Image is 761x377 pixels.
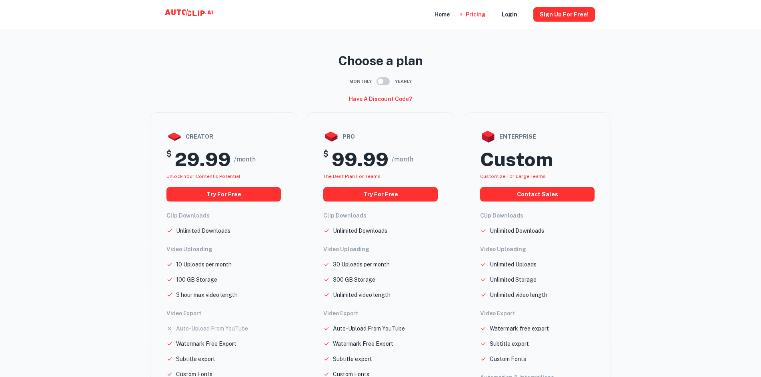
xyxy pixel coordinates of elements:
h6: Video Export [323,309,438,318]
p: 10 Uploads per month [176,260,232,269]
h2: 29.99 [175,148,231,171]
span: The best plan for teams [323,173,380,179]
button: Sign Up for free! [533,7,595,22]
span: Yearly [395,78,412,85]
h6: Video Uploading [323,245,438,254]
span: /month [392,155,413,164]
p: Unlimited Downloads [176,226,230,235]
p: Unlimited Downloads [333,226,387,235]
div: enterprise [480,129,595,145]
h2: 99.99 [332,148,389,171]
p: Auto-Upload From YouTube [333,324,405,333]
span: Monthly [349,78,372,85]
p: Unlimited video length [333,290,391,299]
p: Subtitle export [490,339,529,348]
span: /month [234,155,256,164]
p: Watermark free export [490,324,549,333]
p: 300 GB Storage [333,275,375,284]
p: Unlimited Downloads [490,226,544,235]
h6: Clip Downloads [480,211,595,220]
button: Contact Sales [480,187,595,202]
p: Unlimited Uploads [490,260,537,269]
p: Custom Fonts [490,355,526,363]
h5: $ [166,148,172,171]
p: Auto-Upload From YouTube [176,324,248,333]
div: pro [323,129,438,145]
button: Have a discount code? [346,92,415,106]
span: Customize for large teams [480,173,546,179]
p: Subtitle export [176,355,215,363]
p: 100 GB Storage [176,275,217,284]
p: 30 Uploads per month [333,260,390,269]
p: Unlimited Storage [490,275,537,284]
h6: Video Uploading [166,245,281,254]
h6: Have a discount code? [349,95,412,103]
p: Subtitle export [333,355,372,363]
p: 3 hour max video length [176,290,238,299]
p: Watermark Free Export [176,339,236,348]
h6: Clip Downloads [166,211,281,220]
h5: $ [323,148,328,171]
h6: Video Export [480,309,595,318]
p: Unlimited video length [490,290,547,299]
h6: Video Uploading [480,245,595,254]
h6: Clip Downloads [323,211,438,220]
h2: Custom [480,148,553,171]
h6: Video Export [166,309,281,318]
p: Watermark Free Export [333,339,393,348]
span: Unlock your Content's potential [166,173,240,179]
div: creator [166,129,281,145]
p: Choose a plan [150,51,611,71]
button: Try for free [323,187,438,202]
button: Try for free [166,187,281,202]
